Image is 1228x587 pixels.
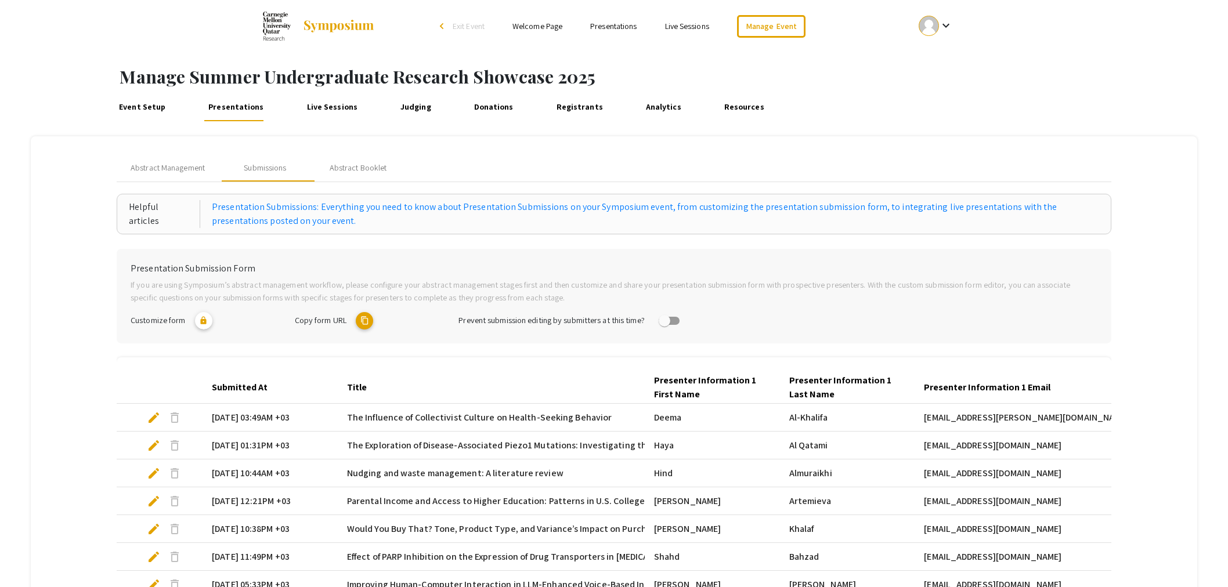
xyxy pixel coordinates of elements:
[195,312,212,329] mat-icon: lock
[645,459,780,487] mat-cell: Hind
[212,381,268,394] div: Submitted At
[906,13,965,39] button: Expand account dropdown
[347,494,762,508] span: Parental Income and Access to Higher Education: Patterns in U.S. College Application and Attendance
[9,535,49,578] iframe: Chat
[924,381,1050,394] div: Presenter Information 1 Email
[780,487,915,515] mat-cell: Artemieva
[330,162,387,174] div: Abstract Booklet
[147,494,161,508] span: edit
[347,439,1046,452] span: The Exploration of Disease-Associated Piezo1 Mutations: Investigating the Impact of M2241R, R2482...
[780,515,915,543] mat-cell: Khalaf
[263,12,375,41] a: Summer Undergraduate Research Showcase 2025
[263,12,291,41] img: Summer Undergraduate Research Showcase 2025
[915,543,1124,571] mat-cell: [EMAIL_ADDRESS][DOMAIN_NAME]
[147,550,161,564] span: edit
[203,404,338,432] mat-cell: [DATE] 03:49AM +03
[915,515,1124,543] mat-cell: [EMAIL_ADDRESS][DOMAIN_NAME]
[168,466,182,480] span: delete
[512,21,562,31] a: Welcome Page
[131,263,1097,274] h6: Presentation Submission Form
[780,543,915,571] mat-cell: Bahzad
[168,522,182,536] span: delete
[789,374,895,401] div: Presenter Information 1 Last Name
[212,200,1099,228] a: Presentation Submissions: Everything you need to know about Presentation Submissions on your Symp...
[147,439,161,452] span: edit
[590,21,637,31] a: Presentations
[398,93,434,121] a: Judging
[645,543,780,571] mat-cell: Shahd
[915,404,1124,432] mat-cell: [EMAIL_ADDRESS][PERSON_NAME][DOMAIN_NAME]
[645,404,780,432] mat-cell: Deema
[203,543,338,571] mat-cell: [DATE] 11:49PM +03
[924,381,1061,394] div: Presenter Information 1 Email
[915,459,1124,487] mat-cell: [EMAIL_ADDRESS][DOMAIN_NAME]
[789,374,906,401] div: Presenter Information 1 Last Name
[168,550,182,564] span: delete
[654,374,771,401] div: Presenter Information 1 First Name
[356,312,373,329] mat-icon: copy URL
[203,432,338,459] mat-cell: [DATE] 01:31PM +03
[347,381,377,394] div: Title
[168,439,182,452] span: delete
[168,411,182,425] span: delete
[302,19,375,33] img: Symposium by ForagerOne
[203,459,338,487] mat-cell: [DATE] 10:44AM +03
[654,374,760,401] div: Presenter Information 1 First Name
[453,21,485,31] span: Exit Event
[147,466,161,480] span: edit
[244,162,286,174] div: Submissions
[458,314,644,325] span: Prevent submission editing by submitters at this time?
[645,487,780,515] mat-cell: [PERSON_NAME]
[915,432,1124,459] mat-cell: [EMAIL_ADDRESS][DOMAIN_NAME]
[295,314,346,325] span: Copy form URL
[203,515,338,543] mat-cell: [DATE] 10:38PM +03
[147,411,161,425] span: edit
[347,522,689,536] span: Would You Buy That? Tone, Product Type, and Variance’s Impact on Purchase Intent
[347,466,564,480] span: Nudging and waste management: A literature review
[645,515,780,543] mat-cell: [PERSON_NAME]
[780,404,915,432] mat-cell: Al-Khalifa
[440,23,447,30] div: arrow_back_ios
[553,93,606,121] a: Registrants
[471,93,516,121] a: Donations
[131,278,1097,303] p: If you are using Symposium’s abstract management workflow, please configure your abstract managem...
[642,93,684,121] a: Analytics
[129,200,200,228] div: Helpful articles
[721,93,767,121] a: Resources
[939,19,953,32] mat-icon: Expand account dropdown
[116,93,169,121] a: Event Setup
[737,15,806,38] a: Manage Event
[120,66,1228,87] h1: Manage Summer Undergraduate Research Showcase 2025
[347,381,367,394] div: Title
[347,411,612,425] span: The Influence of Collectivist Culture on Health-Seeking Behavior
[147,522,161,536] span: edit
[131,314,185,325] span: Customize form
[304,93,360,121] a: Live Sessions
[205,93,267,121] a: Presentations
[212,381,278,394] div: Submitted At
[203,487,338,515] mat-cell: [DATE] 12:21PM +03
[168,494,182,508] span: delete
[665,21,709,31] a: Live Sessions
[915,487,1124,515] mat-cell: [EMAIL_ADDRESS][DOMAIN_NAME]
[780,459,915,487] mat-cell: Almuraikhi
[780,432,915,459] mat-cell: Al Qatami
[131,162,205,174] span: Abstract Management
[645,432,780,459] mat-cell: Haya
[347,550,723,564] span: Effect of PARP Inhibition on the Expression of Drug Transporters in [MEDICAL_DATA] Cell Lines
